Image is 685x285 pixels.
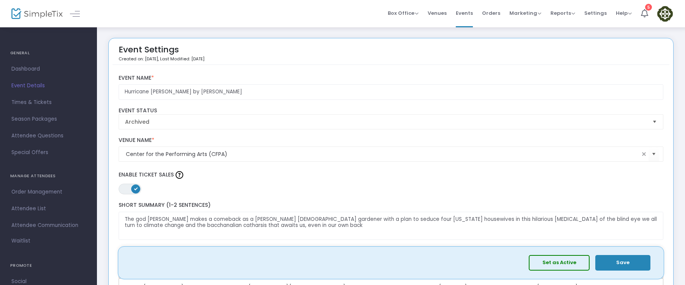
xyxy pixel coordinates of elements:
[388,9,419,17] span: Box Office
[645,4,652,11] div: 5
[11,81,86,91] span: Event Details
[10,258,87,273] h4: PROMOTE
[550,9,575,17] span: Reports
[482,3,500,23] span: Orders
[11,114,86,124] span: Season Packages
[529,255,590,271] button: Set as Active
[119,42,205,65] div: Event Settings
[10,46,87,61] h4: GENERAL
[616,9,632,17] span: Help
[119,56,205,62] p: Created on: [DATE]
[595,255,650,271] button: Save
[125,118,647,126] span: Archived
[428,3,447,23] span: Venues
[119,137,664,144] label: Venue Name
[11,187,86,197] span: Order Management
[119,75,664,82] label: Event Name
[158,56,205,62] span: , Last Modified: [DATE]
[11,204,86,214] span: Attendee List
[456,3,473,23] span: Events
[119,169,664,181] label: Enable Ticket Sales
[11,237,30,245] span: Waitlist
[10,168,87,184] h4: MANAGE ATTENDEES
[11,64,86,74] span: Dashboard
[11,148,86,157] span: Special Offers
[11,220,86,230] span: Attendee Communication
[126,150,640,158] input: Select Venue
[11,98,86,107] span: Times & Tickets
[115,247,667,263] label: Tell us about your event
[134,187,138,191] span: ON
[176,171,183,179] img: question-mark
[119,107,664,114] label: Event Status
[639,150,649,159] span: clear
[584,3,607,23] span: Settings
[649,115,660,129] button: Select
[11,131,86,141] span: Attendee Questions
[509,9,541,17] span: Marketing
[649,146,659,162] button: Select
[119,84,664,100] input: Enter Event Name
[119,201,211,209] span: Short Summary (1-2 Sentences)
